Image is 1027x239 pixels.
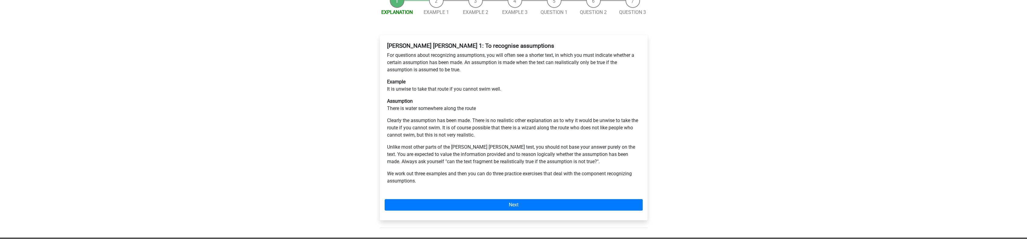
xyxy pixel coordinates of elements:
[541,9,567,15] a: Question 1
[381,9,413,15] a: Explanation
[387,42,554,49] b: [PERSON_NAME] [PERSON_NAME] 1: To recognise assumptions
[387,117,640,139] p: Clearly the assumption has been made. There is no realistic other explanation as to why it would ...
[387,170,640,185] p: We work out three examples and then you can do three practice exercises that deal with the compon...
[387,98,640,112] p: There is water somewhere along the route
[387,52,640,73] p: For questions about recognizing assumptions, you will often see a shorter text, in which you must...
[424,9,449,15] a: Example 1
[387,79,405,85] b: Example
[387,78,640,93] p: It is unwise to take that route if you cannot swim well.
[387,98,413,104] b: Assumption
[463,9,488,15] a: Example 2
[502,9,528,15] a: Example 3
[387,144,640,165] p: Unlike most other parts of the [PERSON_NAME] [PERSON_NAME] test, you should not base your answer ...
[385,199,643,211] a: Next
[580,9,607,15] a: Question 2
[619,9,646,15] a: Question 3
